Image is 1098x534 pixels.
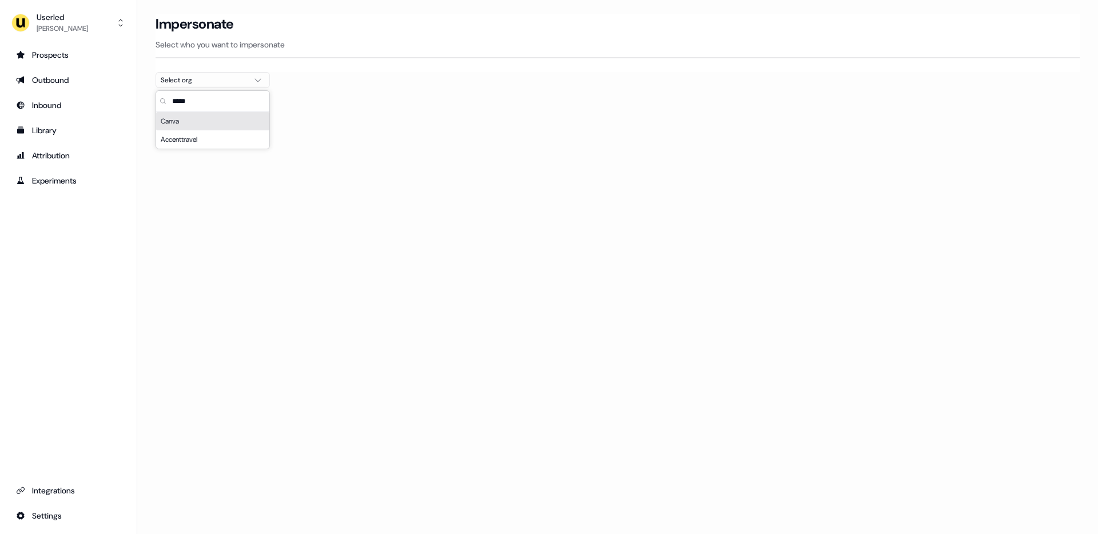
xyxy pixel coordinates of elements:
button: Select org [156,72,270,88]
div: Inbound [16,99,121,111]
div: Canva [156,112,269,130]
div: Userled [37,11,88,23]
div: [PERSON_NAME] [37,23,88,34]
a: Go to integrations [9,507,128,525]
a: Go to attribution [9,146,128,165]
a: Go to Inbound [9,96,128,114]
a: Go to templates [9,121,128,140]
div: Integrations [16,485,121,496]
a: Go to prospects [9,46,128,64]
div: Attribution [16,150,121,161]
a: Go to integrations [9,481,128,500]
div: Outbound [16,74,121,86]
div: Experiments [16,175,121,186]
p: Select who you want to impersonate [156,39,1080,50]
h3: Impersonate [156,15,234,33]
div: Select org [161,74,246,86]
div: Library [16,125,121,136]
div: Prospects [16,49,121,61]
a: Go to experiments [9,172,128,190]
div: Accenttravel [156,130,269,149]
div: Suggestions [156,112,269,149]
a: Go to outbound experience [9,71,128,89]
div: Settings [16,510,121,521]
button: Userled[PERSON_NAME] [9,9,128,37]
